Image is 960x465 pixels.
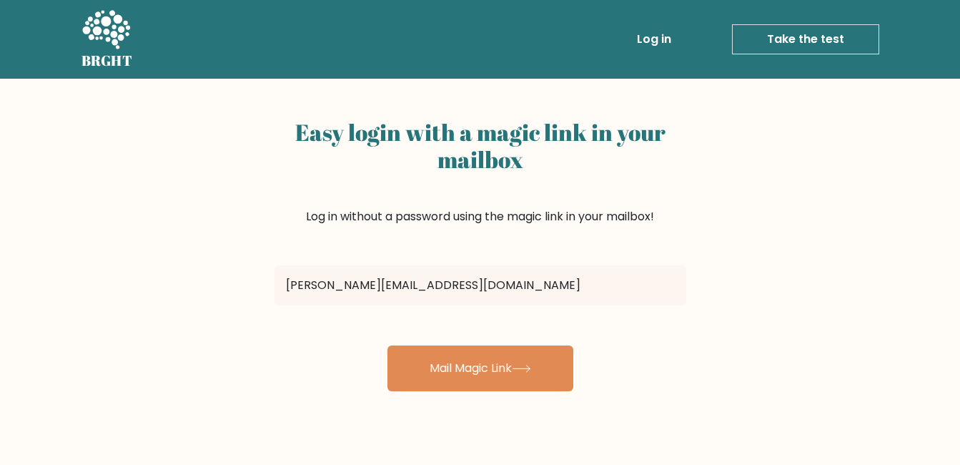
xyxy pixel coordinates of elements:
input: Email [274,265,686,305]
a: Take the test [732,24,879,54]
div: Log in without a password using the magic link in your mailbox! [274,113,686,260]
button: Mail Magic Link [387,346,573,391]
h2: Easy login with a magic link in your mailbox [274,119,686,174]
a: Log in [631,25,677,54]
a: BRGHT [81,6,133,73]
h5: BRGHT [81,52,133,69]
